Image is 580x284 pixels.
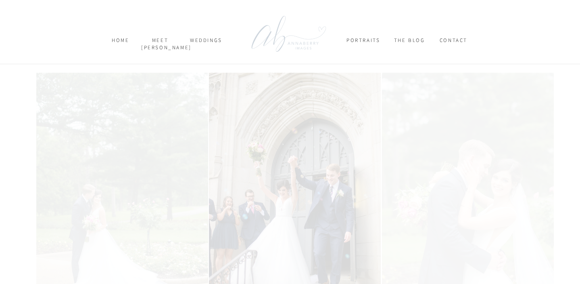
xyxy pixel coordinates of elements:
a: CONTACT [434,37,474,51]
a: meet [PERSON_NAME] [141,37,179,51]
a: home [107,37,134,51]
a: THE BLOG [389,37,430,51]
a: Portraits [346,37,380,51]
a: weddings [186,37,226,51]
